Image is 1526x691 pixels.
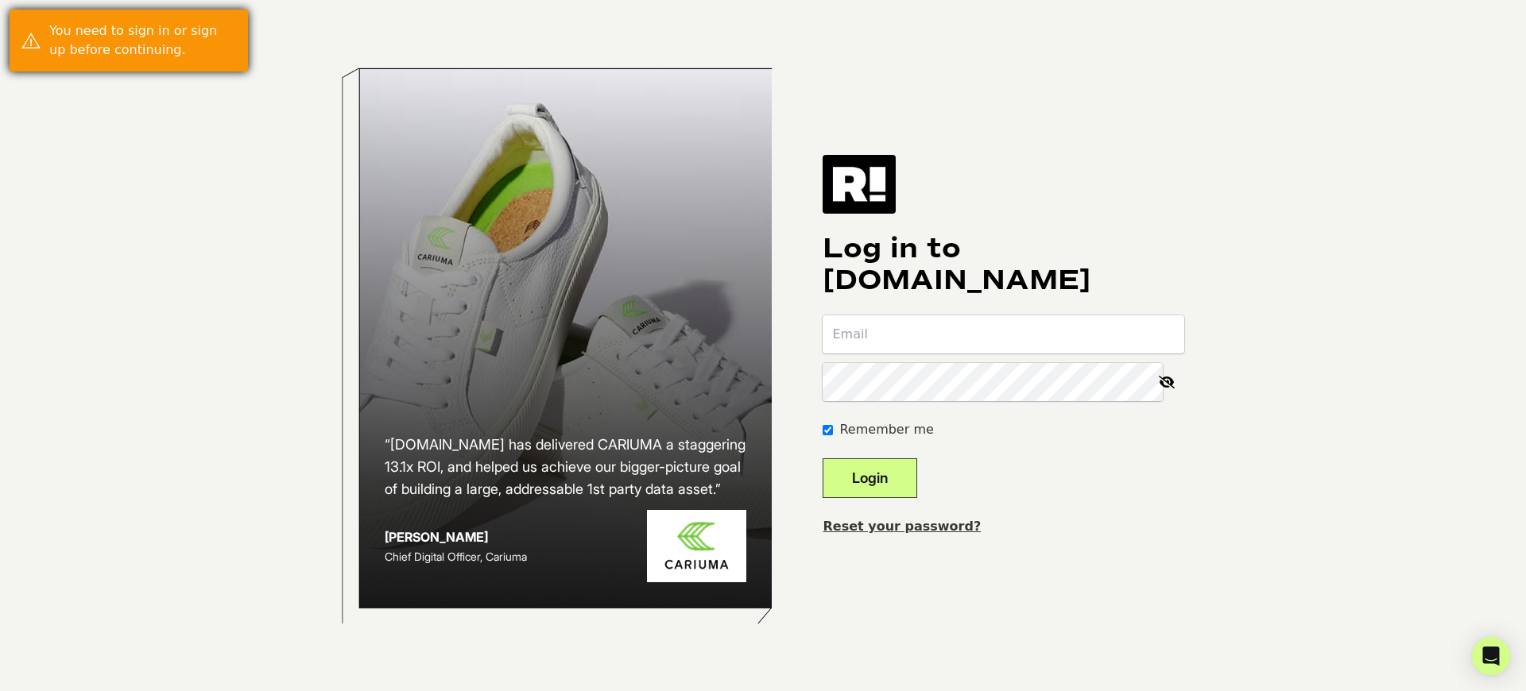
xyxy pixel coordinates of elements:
button: Login [823,458,917,498]
div: You need to sign in or sign up before continuing. [49,21,236,60]
div: Open Intercom Messenger [1472,637,1510,675]
h1: Log in to [DOMAIN_NAME] [823,233,1184,296]
img: Cariuma [647,510,746,582]
span: Chief Digital Officer, Cariuma [385,550,527,563]
label: Remember me [839,420,933,439]
img: Retention.com [823,155,896,214]
a: Reset your password? [823,519,981,534]
h2: “[DOMAIN_NAME] has delivered CARIUMA a staggering 13.1x ROI, and helped us achieve our bigger-pic... [385,434,747,500]
input: Email [823,315,1184,353]
strong: [PERSON_NAME] [385,529,488,545]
